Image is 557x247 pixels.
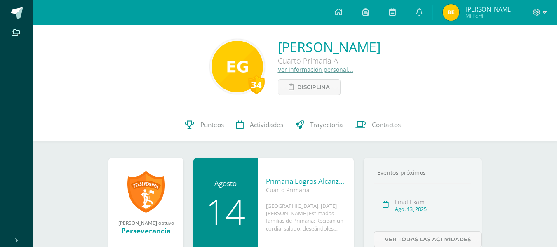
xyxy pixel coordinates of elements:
a: Ver información personal... [278,66,353,73]
span: Mi Perfil [465,12,513,19]
a: Punteos [179,108,230,141]
span: Contactos [372,120,401,129]
div: Cuarto Primaria A [278,56,381,66]
div: Agosto [202,179,249,188]
img: e663c651772057c5619c8d075edb64dc.png [212,41,263,92]
div: [GEOGRAPHIC_DATA], [DATE][PERSON_NAME] Estimadas familias de Primaria: Reciban un cordial saludo,... [266,202,345,232]
div: Primaria Logros Alcanzados III Unidad 2025 [266,176,345,186]
a: Contactos [349,108,407,141]
a: Actividades [230,108,289,141]
span: Disciplina [297,80,330,95]
a: Trayectoria [289,108,349,141]
img: 2fda688765b4d9d1129ee0a0085a7797.png [443,4,459,21]
span: Trayectoria [310,120,343,129]
div: [PERSON_NAME] obtuvo [117,219,175,226]
div: 34 [248,75,265,94]
div: Final Exam [395,198,469,206]
span: [PERSON_NAME] [465,5,513,13]
span: Punteos [200,120,224,129]
div: Perseverancia [117,226,175,235]
a: Disciplina [278,79,341,95]
a: [PERSON_NAME] [278,38,381,56]
div: 14 [202,194,249,229]
span: Actividades [250,120,283,129]
div: Ago. 13, 2025 [395,206,469,213]
div: Cuarto Primaria [266,186,345,194]
div: Eventos próximos [374,169,471,176]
